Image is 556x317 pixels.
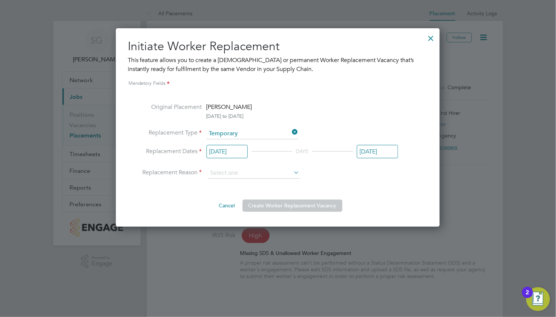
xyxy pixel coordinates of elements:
[128,147,202,159] label: Replacement Dates
[213,200,241,211] button: Cancel
[243,200,342,211] button: Create Worker Replacement Vacancy
[357,145,398,159] input: Select one
[128,56,428,74] div: This feature allows you to create a [DEMOGRAPHIC_DATA] or permanent Worker Replacement Vacancy th...
[128,128,202,138] label: Replacement Type
[526,292,529,302] div: 2
[208,168,300,179] input: Select one
[128,80,428,88] div: Mandatory Fields
[128,169,202,177] label: Replacement Reason
[292,147,312,156] div: DAYS
[128,103,202,119] label: Original Placement
[207,103,252,111] span: [PERSON_NAME]
[207,145,248,159] input: Select one
[207,128,298,139] input: Select one
[128,39,428,54] h2: Initiate Worker Replacement
[207,113,244,119] span: [DATE] to [DATE]
[526,287,550,311] button: Open Resource Center, 2 new notifications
